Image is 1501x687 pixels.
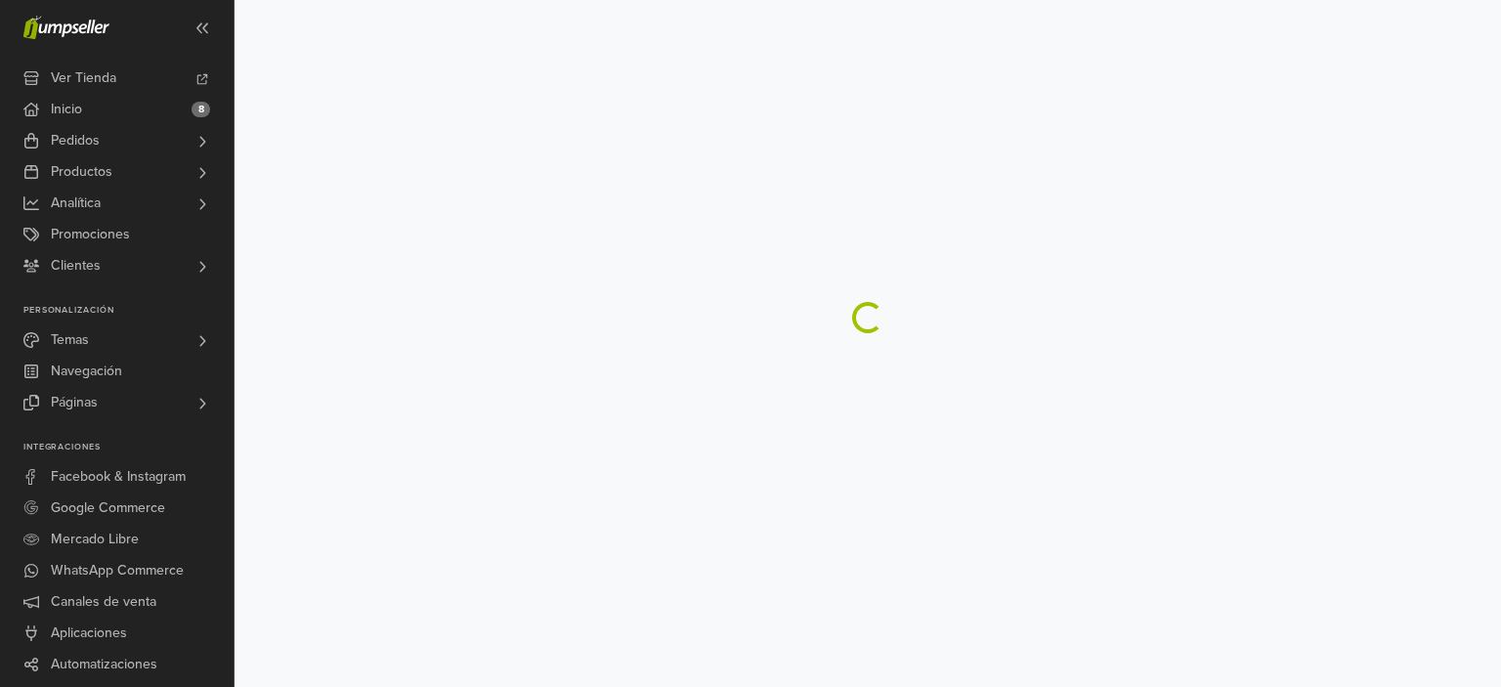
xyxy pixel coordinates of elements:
span: Productos [51,156,112,188]
span: Automatizaciones [51,649,157,680]
span: Canales de venta [51,586,156,618]
span: Navegación [51,356,122,387]
span: Inicio [51,94,82,125]
span: Temas [51,324,89,356]
span: WhatsApp Commerce [51,555,184,586]
span: Google Commerce [51,493,165,524]
span: Analítica [51,188,101,219]
span: Aplicaciones [51,618,127,649]
span: Pedidos [51,125,100,156]
span: Promociones [51,219,130,250]
span: Ver Tienda [51,63,116,94]
span: Mercado Libre [51,524,139,555]
span: Clientes [51,250,101,281]
p: Integraciones [23,442,234,453]
span: 8 [192,102,210,117]
span: Páginas [51,387,98,418]
p: Personalización [23,305,234,317]
span: Facebook & Instagram [51,461,186,493]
